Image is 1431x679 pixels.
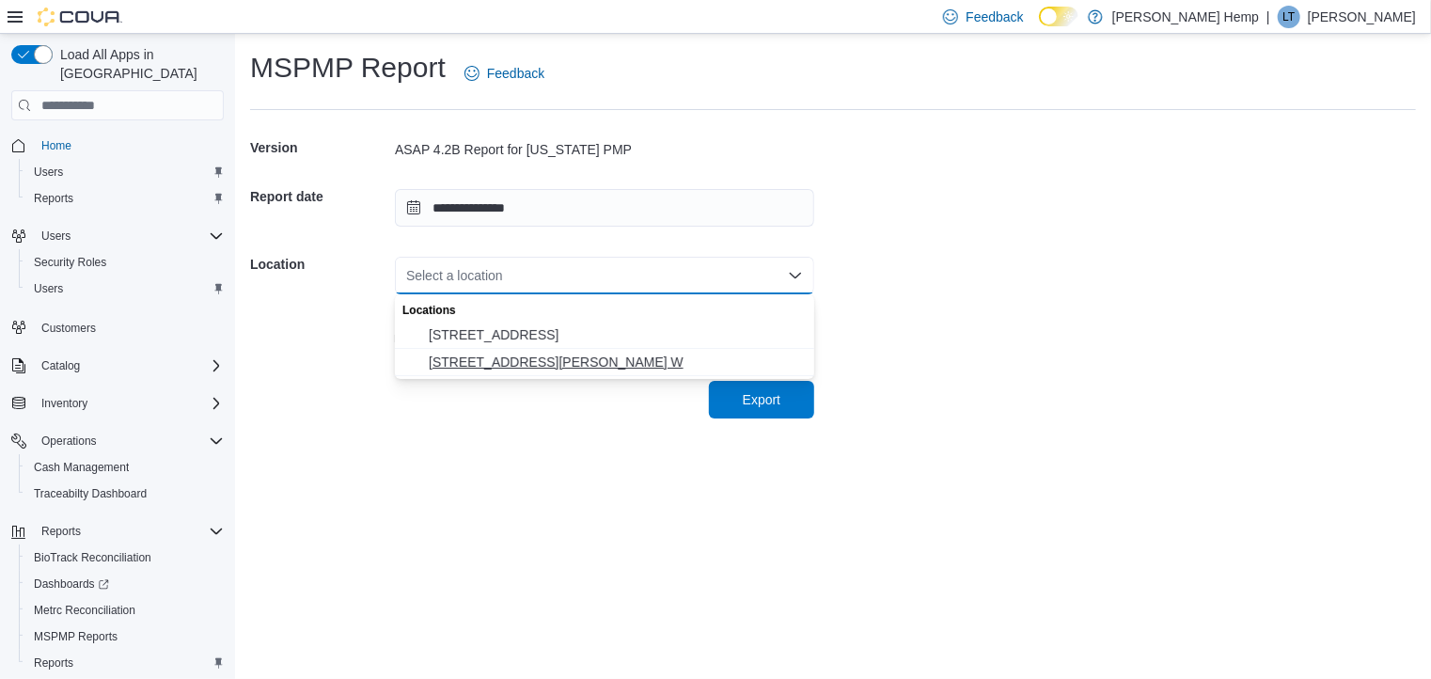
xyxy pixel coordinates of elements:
[26,277,71,300] a: Users
[4,223,231,249] button: Users
[26,482,224,505] span: Traceabilty Dashboard
[34,355,224,377] span: Catalog
[743,390,780,409] span: Export
[34,392,224,415] span: Inventory
[41,321,96,336] span: Customers
[709,381,814,418] button: Export
[19,545,231,571] button: BioTrack Reconciliation
[4,428,231,454] button: Operations
[26,161,71,183] a: Users
[1308,6,1416,28] p: [PERSON_NAME]
[250,129,391,166] h5: Version
[38,8,122,26] img: Cova
[34,629,118,644] span: MSPMP Reports
[34,191,73,206] span: Reports
[4,132,231,159] button: Home
[788,268,803,283] button: Close list of options
[1278,6,1300,28] div: Lucas Todd
[457,55,552,92] a: Feedback
[26,251,224,274] span: Security Roles
[1039,26,1040,27] span: Dark Mode
[1266,6,1270,28] p: |
[395,294,814,376] div: Choose from the following options
[53,45,224,83] span: Load All Apps in [GEOGRAPHIC_DATA]
[4,390,231,417] button: Inventory
[34,460,129,475] span: Cash Management
[34,576,109,592] span: Dashboards
[4,518,231,545] button: Reports
[19,276,231,302] button: Users
[26,652,224,674] span: Reports
[19,571,231,597] a: Dashboards
[26,251,114,274] a: Security Roles
[19,159,231,185] button: Users
[26,456,136,479] a: Cash Management
[34,355,87,377] button: Catalog
[19,597,231,624] button: Metrc Reconciliation
[26,456,224,479] span: Cash Management
[1112,6,1259,28] p: [PERSON_NAME] Hemp
[34,550,151,565] span: BioTrack Reconciliation
[26,625,125,648] a: MSPMP Reports
[34,225,224,247] span: Users
[395,349,814,376] button: 3023 Goodman Rd. W
[41,138,71,153] span: Home
[41,434,97,449] span: Operations
[26,277,224,300] span: Users
[487,64,544,83] span: Feedback
[19,624,231,650] button: MSPMP Reports
[26,482,154,505] a: Traceabilty Dashboard
[34,486,147,501] span: Traceabilty Dashboard
[34,134,79,157] a: Home
[41,524,81,539] span: Reports
[19,650,231,676] button: Reports
[34,134,224,157] span: Home
[19,481,231,507] button: Traceabilty Dashboard
[26,546,159,569] a: BioTrack Reconciliation
[26,652,81,674] a: Reports
[41,396,87,411] span: Inventory
[966,8,1023,26] span: Feedback
[34,317,103,339] a: Customers
[429,353,803,371] span: [STREET_ADDRESS][PERSON_NAME] W
[34,655,73,671] span: Reports
[34,315,224,339] span: Customers
[429,325,803,344] span: [STREET_ADDRESS]
[34,281,63,296] span: Users
[26,187,81,210] a: Reports
[26,599,143,622] a: Metrc Reconciliation
[34,603,135,618] span: Metrc Reconciliation
[1282,6,1295,28] span: LT
[26,573,117,595] a: Dashboards
[34,165,63,180] span: Users
[34,225,78,247] button: Users
[34,255,106,270] span: Security Roles
[395,140,814,159] div: ASAP 4.2B Report for [US_STATE] PMP
[34,430,104,452] button: Operations
[26,187,224,210] span: Reports
[19,454,231,481] button: Cash Management
[34,520,224,543] span: Reports
[4,313,231,340] button: Customers
[250,245,391,283] h5: Location
[41,358,80,373] span: Catalog
[26,599,224,622] span: Metrc Reconciliation
[34,520,88,543] button: Reports
[250,49,446,87] h1: MSPMP Report
[4,353,231,379] button: Catalog
[34,392,95,415] button: Inventory
[395,322,814,349] button: 4860 Bethel Road
[41,229,71,244] span: Users
[26,161,224,183] span: Users
[250,178,391,215] h5: Report date
[26,573,224,595] span: Dashboards
[34,430,224,452] span: Operations
[1039,7,1078,26] input: Dark Mode
[26,546,224,569] span: BioTrack Reconciliation
[26,625,224,648] span: MSPMP Reports
[395,189,814,227] input: Press the down key to open a popover containing a calendar.
[19,185,231,212] button: Reports
[395,294,814,322] div: Locations
[406,264,408,287] input: Accessible screen reader label
[19,249,231,276] button: Security Roles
